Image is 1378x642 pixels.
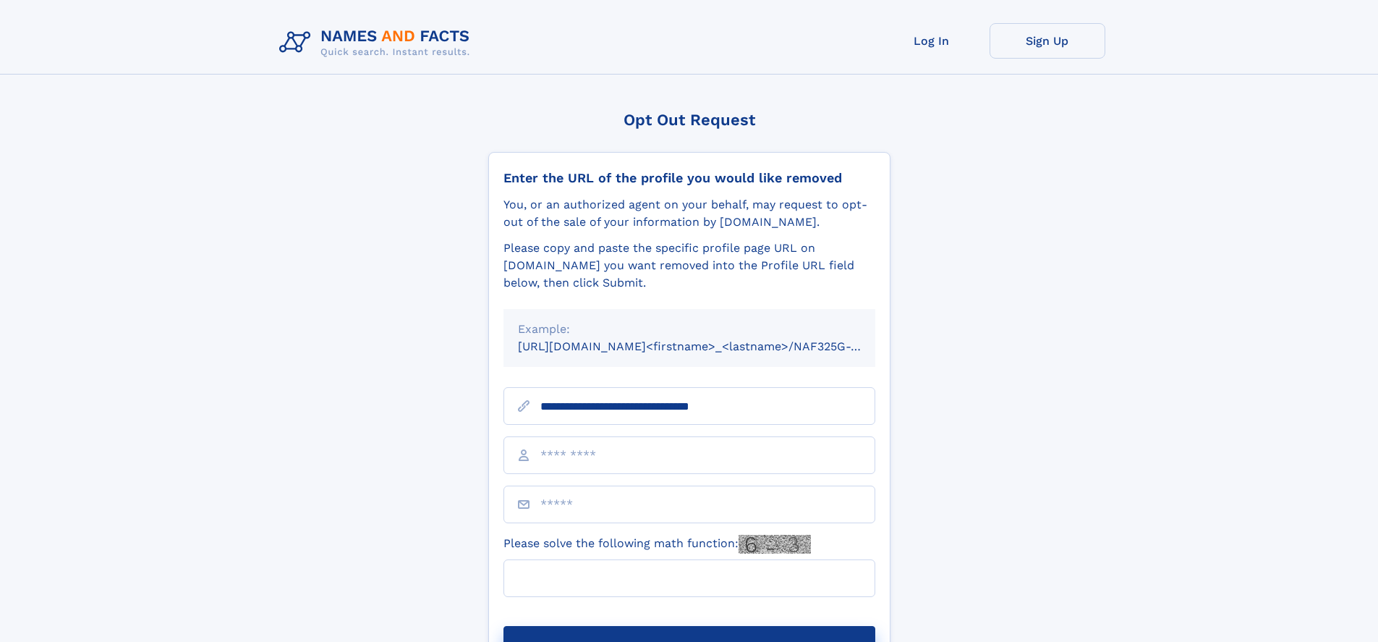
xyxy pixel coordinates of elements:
div: Please copy and paste the specific profile page URL on [DOMAIN_NAME] you want removed into the Pr... [503,240,875,292]
div: Opt Out Request [488,111,890,129]
a: Log In [874,23,990,59]
div: Example: [518,321,861,338]
small: [URL][DOMAIN_NAME]<firstname>_<lastname>/NAF325G-xxxxxxxx [518,339,903,353]
img: Logo Names and Facts [273,23,482,62]
div: Enter the URL of the profile you would like removed [503,170,875,186]
a: Sign Up [990,23,1105,59]
div: You, or an authorized agent on your behalf, may request to opt-out of the sale of your informatio... [503,196,875,231]
label: Please solve the following math function: [503,535,811,554]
